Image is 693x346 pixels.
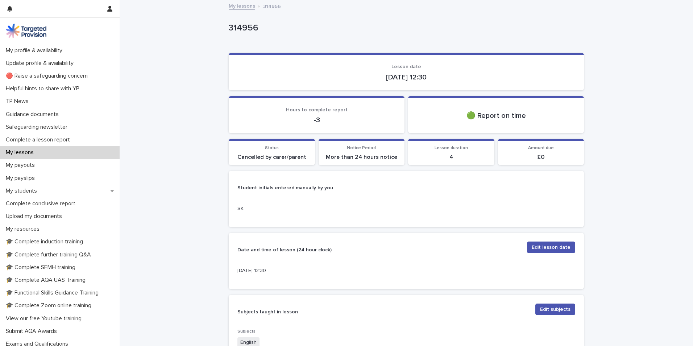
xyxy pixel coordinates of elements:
span: Lesson date [391,64,421,69]
span: Lesson duration [435,146,468,150]
span: Hours to complete report [286,107,348,112]
p: 🎓 Complete induction training [3,238,89,245]
strong: Student initials entered manually by you [237,185,333,190]
p: Cancelled by carer/parent [233,154,311,161]
button: Edit subjects [535,304,575,315]
span: Edit lesson date [532,244,570,251]
p: My lessons [3,149,40,156]
p: £ 0 [502,154,580,161]
p: Update profile & availability [3,60,79,67]
img: M5nRWzHhSzIhMunXDL62 [6,24,46,38]
span: Notice Period [347,146,376,150]
p: 🎓 Functional Skills Guidance Training [3,289,104,296]
button: Edit lesson date [527,242,575,253]
p: Complete a lesson report [3,136,76,143]
p: 314956 [229,23,581,33]
strong: Date and time of lesson (24 hour clock) [237,247,332,252]
p: Helpful hints to share with YP [3,85,85,92]
p: 🔴 Raise a safeguarding concern [3,73,94,79]
p: 🟢 Report on time [417,111,575,120]
strong: Subjects taught in lesson [237,309,298,314]
p: My resources [3,226,45,232]
p: Guidance documents [3,111,65,118]
p: Submit AQA Awards [3,328,63,335]
p: 314956 [263,2,281,10]
p: My payslips [3,175,41,182]
a: My lessons [229,1,255,10]
p: My payouts [3,162,41,169]
p: SK [237,205,344,213]
p: View our free Youtube training [3,315,87,322]
p: 🎓 Complete AQA UAS Training [3,277,91,284]
p: Upload my documents [3,213,68,220]
p: -3 [237,116,396,124]
p: 🎓 Complete Zoom online training [3,302,97,309]
p: Complete conclusive report [3,200,81,207]
p: [DATE] 12:30 [237,73,575,82]
p: My profile & availability [3,47,68,54]
p: 🎓 Complete SEMH training [3,264,81,271]
p: 🎓 Complete further training Q&A [3,251,97,258]
span: Subjects [237,329,256,334]
p: TP News [3,98,34,105]
p: [DATE] 12:30 [237,267,344,275]
p: Safeguarding newsletter [3,124,73,131]
p: My students [3,188,43,194]
span: Amount due [528,146,554,150]
p: 4 [412,154,490,161]
span: Edit subjects [540,306,570,313]
p: More than 24 hours notice [323,154,401,161]
span: Status [265,146,279,150]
